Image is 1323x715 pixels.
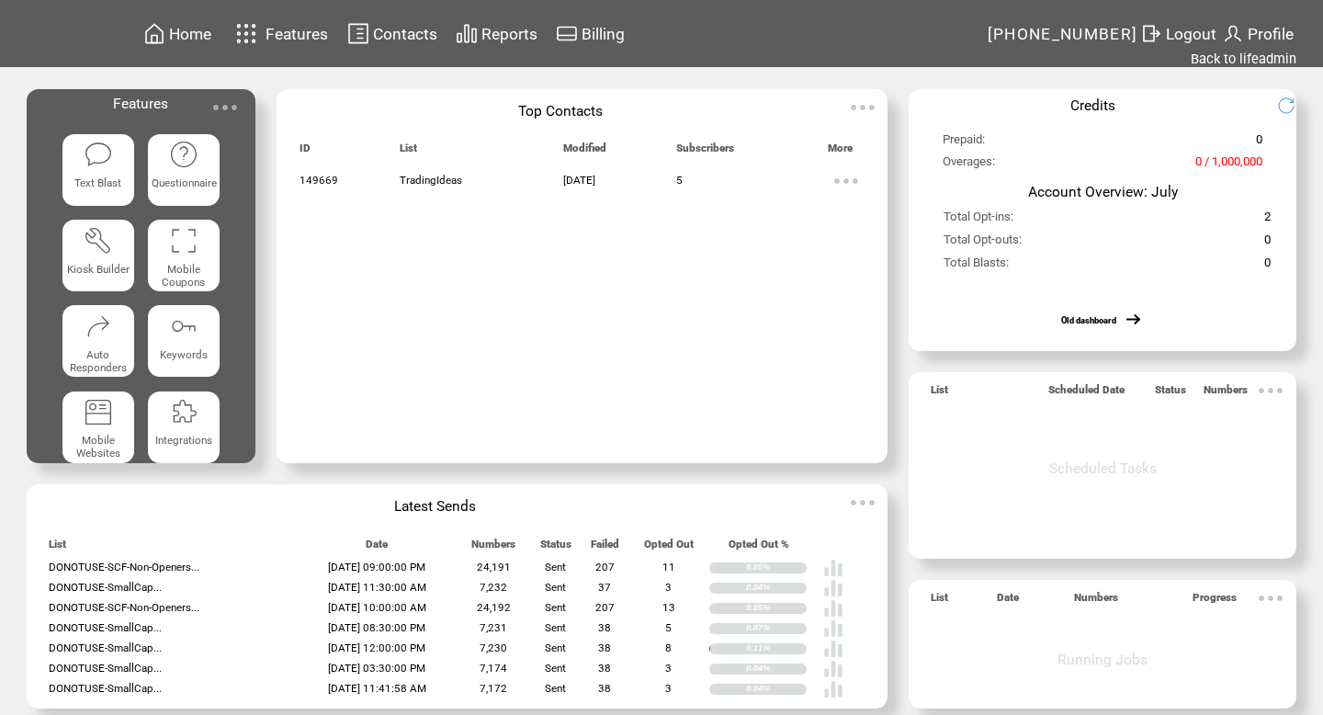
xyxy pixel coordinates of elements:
[729,538,789,558] span: Opted Out %
[1193,591,1237,611] span: Progress
[169,140,198,169] img: questionnaire.svg
[480,581,507,594] span: 7,232
[746,603,807,614] div: 0.05%
[366,538,388,558] span: Date
[328,561,425,573] span: [DATE] 09:00:00 PM
[1074,591,1118,611] span: Numbers
[1264,255,1271,277] span: 0
[944,255,1009,277] span: Total Blasts:
[665,682,672,695] span: 3
[1048,383,1125,403] span: Scheduled Date
[480,641,507,654] span: 7,230
[471,538,515,558] span: Numbers
[84,312,113,341] img: auto-responders.svg
[148,220,220,291] a: Mobile Coupons
[1140,22,1162,45] img: exit.svg
[143,22,165,45] img: home.svg
[84,140,113,169] img: text-blast.svg
[595,561,615,573] span: 207
[545,601,566,614] span: Sent
[931,591,948,611] span: List
[828,142,853,162] span: More
[155,434,212,447] span: Integrations
[1222,22,1244,45] img: profile.svg
[300,142,311,162] span: ID
[347,22,369,45] img: contacts.svg
[231,18,263,49] img: features.svg
[49,621,162,634] span: DONOTUSE-SmallCap...
[823,679,843,699] img: poll%20-%20white.svg
[49,581,162,594] span: DONOTUSE-SmallCap...
[595,601,615,614] span: 207
[453,19,540,48] a: Reports
[1264,233,1271,254] span: 0
[74,176,121,189] span: Text Blast
[545,662,566,675] span: Sent
[300,174,338,187] span: 149669
[169,398,198,427] img: integrations.svg
[67,263,130,276] span: Kiosk Builder
[545,561,566,573] span: Sent
[1252,372,1289,409] img: ellypsis.svg
[1195,154,1262,176] span: 0 / 1,000,000
[328,662,425,675] span: [DATE] 03:30:00 PM
[823,598,843,619] img: poll%20-%20white.svg
[944,210,1013,231] span: Total Opt-ins:
[1264,210,1271,231] span: 2
[148,134,220,206] a: Questionnaire
[997,591,1019,611] span: Date
[456,22,478,45] img: chart.svg
[169,25,211,43] span: Home
[480,682,507,695] span: 7,172
[598,682,611,695] span: 38
[746,583,807,594] div: 0.04%
[328,621,425,634] span: [DATE] 08:30:00 PM
[746,562,807,573] div: 0.05%
[481,25,537,43] span: Reports
[598,662,611,675] span: 38
[400,174,462,187] span: TradingIdeas
[1248,25,1294,43] span: Profile
[169,226,198,255] img: coupons.svg
[328,581,426,594] span: [DATE] 11:30:00 AM
[823,578,843,598] img: poll%20-%20white.svg
[62,305,134,377] a: Auto Responders
[76,434,120,460] span: Mobile Websites
[141,19,214,48] a: Home
[266,25,328,43] span: Features
[49,538,66,558] span: List
[49,641,162,654] span: DONOTUSE-SmallCap...
[84,398,113,427] img: mobile-websites.svg
[665,581,672,594] span: 3
[480,662,507,675] span: 7,174
[598,641,611,654] span: 38
[545,621,566,634] span: Sent
[1252,580,1289,617] img: ellypsis.svg
[1155,383,1186,403] span: Status
[228,16,332,51] a: Features
[931,383,948,403] span: List
[563,174,595,187] span: [DATE]
[1070,97,1115,114] span: Credits
[207,89,243,126] img: ellypsis.svg
[545,682,566,695] span: Sent
[665,621,672,634] span: 5
[480,621,507,634] span: 7,231
[545,581,566,594] span: Sent
[662,561,675,573] span: 11
[345,19,440,48] a: Contacts
[823,659,843,679] img: poll%20-%20white.svg
[62,134,134,206] a: Text Blast
[582,25,625,43] span: Billing
[823,619,843,639] img: poll%20-%20white.svg
[1137,19,1219,48] a: Logout
[62,220,134,291] a: Kiosk Builder
[49,561,199,573] span: DONOTUSE-SCF-Non-Openers...
[49,601,199,614] span: DONOTUSE-SCF-Non-Openers...
[152,176,217,189] span: Questionnaire
[84,226,113,255] img: tool%201.svg
[563,142,606,162] span: Modified
[148,305,220,377] a: Keywords
[746,643,807,654] div: 0.11%
[823,558,843,578] img: poll%20-%20white.svg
